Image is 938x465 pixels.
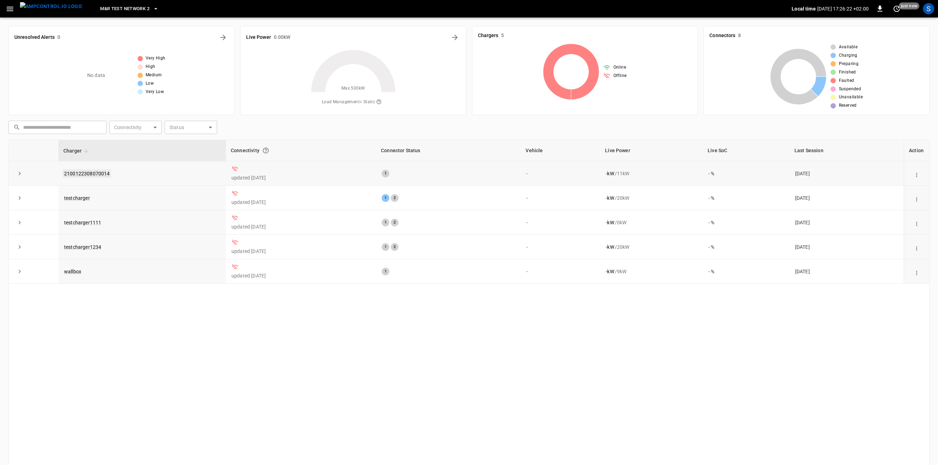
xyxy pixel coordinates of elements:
th: Live Power [600,140,703,161]
div: 1 [382,268,389,275]
span: Available [839,44,857,51]
span: Max. 500 kW [341,85,365,92]
div: Connectivity [231,144,371,157]
span: Medium [146,72,162,79]
div: 1 [382,243,389,251]
td: - % [703,186,790,210]
h6: 0 [57,34,60,41]
td: [DATE] [790,210,904,235]
h6: 5 [501,32,504,40]
button: Energy Overview [449,32,460,43]
a: 2100122308070014 [63,169,111,178]
div: 1 [382,194,389,202]
div: action cell options [912,244,922,251]
div: 1 [382,219,389,226]
p: updated [DATE] [231,199,370,206]
td: [DATE] [790,186,904,210]
span: Preparing [839,61,859,68]
a: testcharger1234 [64,244,101,250]
h6: 8 [738,32,741,40]
button: M&R Test network 2 [97,2,161,16]
span: Suspended [839,86,861,93]
span: Very High [146,55,166,62]
th: Live SoC [703,140,790,161]
span: Low [146,80,154,87]
div: / 11 kW [606,170,697,177]
p: updated [DATE] [231,223,370,230]
div: / 0 kW [606,219,697,226]
button: expand row [14,217,25,228]
div: / 20 kW [606,195,697,202]
p: Local time [792,5,816,12]
h6: Connectors [709,32,735,40]
button: expand row [14,242,25,252]
span: M&R Test network 2 [100,5,150,13]
p: - kW [606,195,614,202]
span: Charging [839,52,857,59]
div: action cell options [912,268,922,275]
h6: Chargers [478,32,499,40]
img: ampcontrol.io logo [20,2,82,11]
div: profile-icon [923,3,934,14]
h6: Live Power [246,34,271,41]
p: updated [DATE] [231,174,370,181]
div: action cell options [912,219,922,226]
h6: 0.00 kW [274,34,291,41]
button: set refresh interval [891,3,902,14]
td: [DATE] [790,235,904,259]
th: Action [904,140,929,161]
div: action cell options [912,195,922,202]
div: action cell options [912,170,922,177]
span: High [146,63,155,70]
p: updated [DATE] [231,272,370,279]
td: - [521,210,600,235]
span: Unavailable [839,94,862,101]
p: - kW [606,268,614,275]
td: - % [703,235,790,259]
div: / 9 kW [606,268,697,275]
button: The system is using AmpEdge-configured limits for static load managment. Depending on your config... [373,96,384,108]
td: - [521,259,600,284]
a: testcharger1111 [64,220,101,225]
a: wallbox [64,269,81,274]
div: 2 [391,194,398,202]
div: 1 [382,170,389,177]
span: just now [899,2,919,9]
td: - % [703,210,790,235]
a: testcharger [64,195,90,201]
span: Offline [613,72,626,79]
td: - % [703,161,790,186]
td: [DATE] [790,259,904,284]
p: - kW [606,170,614,177]
span: Online [613,64,626,71]
span: Very Low [146,89,164,96]
div: 2 [391,219,398,226]
button: expand row [14,266,25,277]
span: Reserved [839,102,856,109]
p: - kW [606,219,614,226]
div: / 20 kW [606,244,697,251]
th: Vehicle [521,140,600,161]
button: expand row [14,193,25,203]
button: Connection between the charger and our software. [259,144,272,157]
span: Finished [839,69,856,76]
button: expand row [14,168,25,179]
button: All Alerts [217,32,229,43]
th: Last Session [790,140,904,161]
span: Faulted [839,77,854,84]
span: Charger [63,147,91,155]
p: [DATE] 17:26:22 +02:00 [817,5,869,12]
div: 2 [391,243,398,251]
h6: Unresolved Alerts [14,34,55,41]
p: - kW [606,244,614,251]
p: No data [87,72,105,79]
p: updated [DATE] [231,248,370,255]
td: - [521,161,600,186]
th: Connector Status [376,140,521,161]
td: - [521,186,600,210]
td: - % [703,259,790,284]
span: Load Management = Static [322,96,384,108]
td: [DATE] [790,161,904,186]
td: - [521,235,600,259]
